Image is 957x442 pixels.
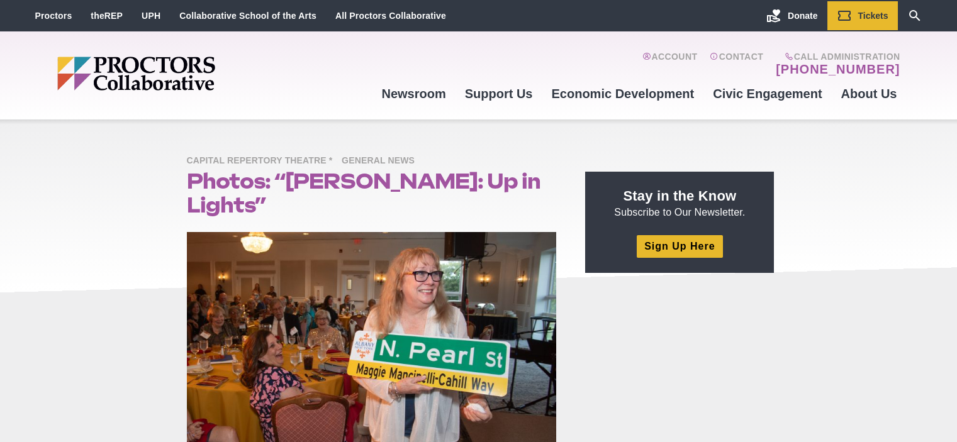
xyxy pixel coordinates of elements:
a: theREP [91,11,123,21]
a: Capital Repertory Theatre * [187,155,339,165]
a: Civic Engagement [703,77,831,111]
a: Newsroom [372,77,455,111]
span: Donate [788,11,817,21]
a: Collaborative School of the Arts [179,11,316,21]
strong: Stay in the Know [624,188,737,204]
a: General News [342,155,421,165]
a: All Proctors Collaborative [335,11,446,21]
span: Call Administration [772,52,900,62]
span: General News [342,153,421,169]
a: [PHONE_NUMBER] [776,62,900,77]
a: Support Us [456,77,542,111]
a: Tickets [827,1,898,30]
span: Tickets [858,11,888,21]
a: Sign Up Here [637,235,722,257]
a: Search [898,1,932,30]
a: Economic Development [542,77,704,111]
span: Capital Repertory Theatre * [187,153,339,169]
a: Proctors [35,11,72,21]
a: Contact [710,52,763,77]
a: Donate [757,1,827,30]
a: UPH [142,11,160,21]
a: About Us [832,77,907,111]
img: Proctors logo [57,57,312,91]
a: Account [642,52,697,77]
h1: Photos: “[PERSON_NAME]: Up in Lights” [187,169,557,217]
p: Subscribe to Our Newsletter. [600,187,759,219]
